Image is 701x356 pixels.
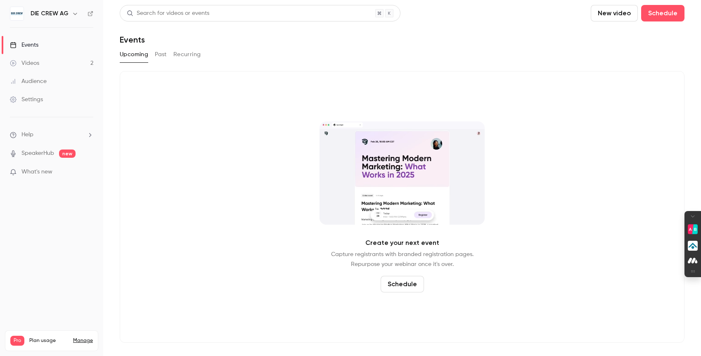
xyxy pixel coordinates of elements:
img: Presse-Versorgung Lead-Generierung icon [688,241,698,251]
h1: Events [120,35,145,45]
a: Manage [73,337,93,344]
span: new [59,150,76,158]
div: Videos [10,59,39,67]
li: help-dropdown-opener [10,131,93,139]
div: Audience [10,77,47,85]
button: Upcoming [120,48,148,61]
p: Create your next event [365,238,439,248]
button: New video [591,5,638,21]
a: SpeakerHub [21,149,54,158]
span: Plan usage [29,337,68,344]
button: Past [155,48,167,61]
button: Recurring [173,48,201,61]
button: Schedule [641,5,684,21]
img: DIE CREW AG [10,7,24,20]
div: Search for videos or events [127,9,209,18]
span: Help [21,131,33,139]
span: What's new [21,168,52,176]
div: Events [10,41,38,49]
div: Settings [10,95,43,104]
span: Pro [10,336,24,346]
img: Find Product Alternatives icon [688,224,698,234]
h6: DIE CREW AG [31,9,69,18]
button: Schedule [381,276,424,292]
p: Capture registrants with branded registration pages. Repurpose your webinar once it's over. [331,249,474,269]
